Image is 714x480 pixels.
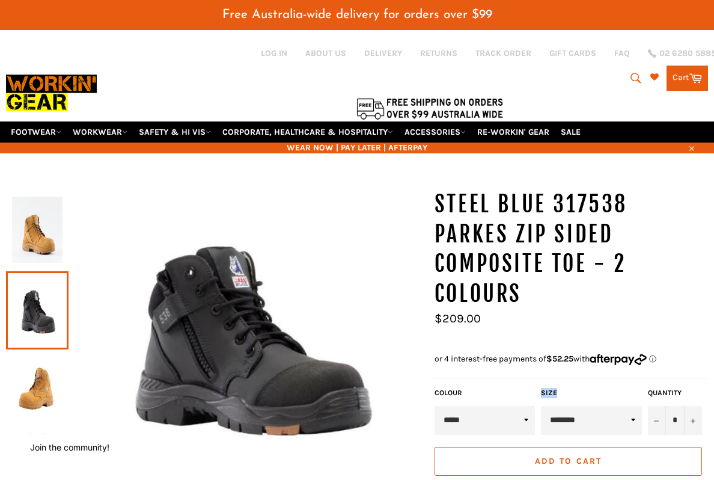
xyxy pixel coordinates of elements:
[30,442,109,452] button: Join the community!
[400,122,471,143] a: ACCESSORIES
[541,388,642,398] label: Size
[305,48,346,59] a: ABOUT US
[435,189,708,309] h1: STEEL BLUE 317538 Parkes Zip Sided Composite Toe - 2 Colours
[435,388,535,398] label: COLOUR
[648,388,702,398] label: Quantity
[549,48,596,59] a: GIFT CARDS
[68,122,132,143] a: WORKWEAR
[556,122,585,143] a: SALE
[420,48,457,59] a: RETURNS
[614,48,630,59] a: FAQ
[222,8,492,21] span: Free Australia-wide delivery for orders over $99
[475,48,531,59] a: TRACK ORDER
[6,69,97,117] img: Workin Gear leaders in Workwear, Safety Boots, PPE, Uniforms. Australia's No.1 in Workwear
[69,189,423,479] img: STEEL BLUE 317538 PARKES ZIP SIDED COMPOSITE TOE - Workin' Gear
[684,406,702,435] button: Increase item quantity by one
[134,122,216,143] a: SAFETY & HI VIS
[355,96,505,121] img: Flat $9.95 shipping Australia wide
[261,48,287,58] a: Log in
[667,66,708,91] a: Cart
[435,312,481,325] span: $209.00
[218,122,398,143] a: CORPORATE, HEALTHCARE & HOSPITALITY
[6,122,66,143] a: FOOTWEAR
[472,122,554,143] a: RE-WORKIN' GEAR
[6,142,708,153] span: WEAR NOW | PAY LATER | AFTERPAY
[535,456,602,466] span: Add to Cart
[12,197,63,263] img: STEEL BLUE 317538 PARKES ZIP SIDED COMPOSITE TOE - Workin' Gear
[648,406,666,435] button: Reduce item quantity by one
[12,358,63,424] img: STEEL BLUE 317538 PARKES ZIP SIDED COMPOSITE TOE - Workin' Gear
[364,48,402,59] a: DELIVERY
[435,447,702,476] button: Add to Cart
